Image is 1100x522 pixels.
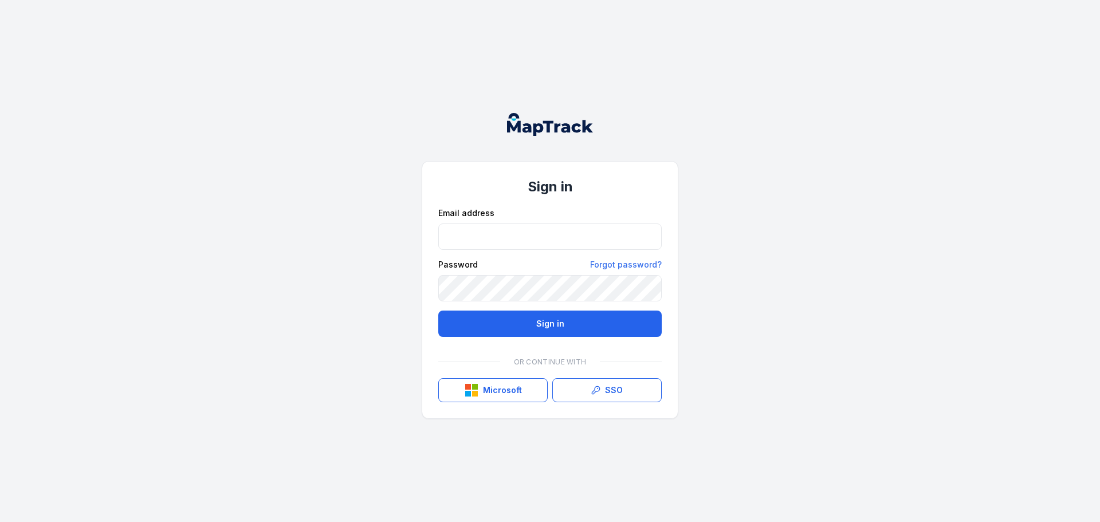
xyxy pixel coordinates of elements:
a: SSO [552,378,662,402]
button: Microsoft [438,378,548,402]
a: Forgot password? [590,259,662,270]
h1: Sign in [438,178,662,196]
label: Password [438,259,478,270]
div: Or continue with [438,351,662,374]
button: Sign in [438,311,662,337]
nav: Global [489,113,611,136]
label: Email address [438,207,494,219]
